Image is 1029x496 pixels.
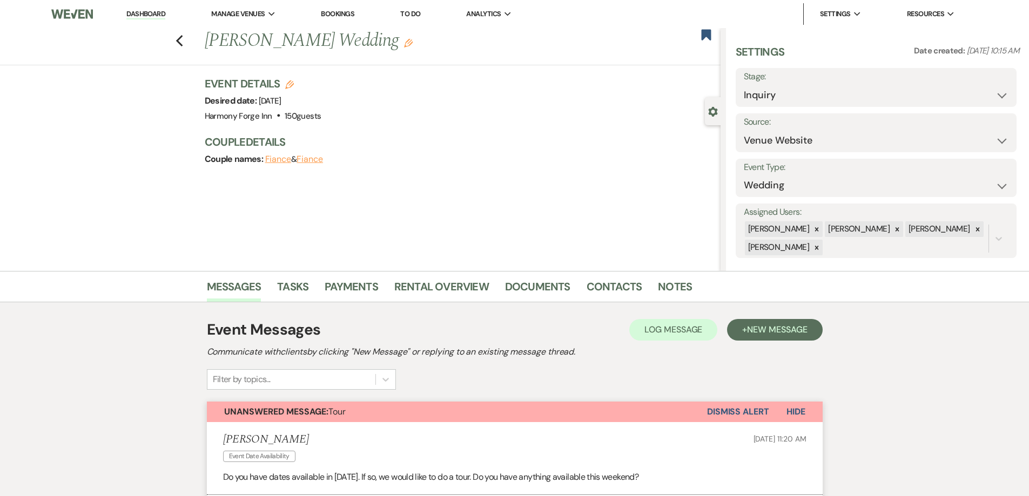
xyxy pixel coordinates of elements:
h3: Event Details [205,76,321,91]
a: Contacts [587,278,642,302]
span: Tour [224,406,346,417]
span: Hide [786,406,805,417]
div: [PERSON_NAME] [825,221,891,237]
span: Date created: [914,45,967,56]
a: Dashboard [126,9,165,19]
button: Fiance [265,155,292,164]
label: Assigned Users: [744,205,1008,220]
span: & [265,154,323,165]
button: Fiance [297,155,323,164]
button: Hide [769,402,823,422]
span: Event Date Availability [223,451,295,462]
button: Close lead details [708,106,718,116]
span: Manage Venues [211,9,265,19]
label: Event Type: [744,160,1008,175]
label: Source: [744,114,1008,130]
span: Resources [907,9,944,19]
button: Log Message [629,319,717,341]
a: Tasks [277,278,308,302]
button: Dismiss Alert [707,402,769,422]
a: Rental Overview [394,278,489,302]
span: [DATE] 10:15 AM [967,45,1019,56]
h3: Settings [736,44,785,68]
h2: Communicate with clients by clicking "New Message" or replying to an existing message thread. [207,345,823,358]
p: Do you have dates available in [DATE]. If so, we would like to do a tour. Do you have anything av... [223,470,806,484]
strong: Unanswered Message: [224,406,328,417]
h3: Couple Details [205,134,710,150]
div: [PERSON_NAME] [745,221,811,237]
span: Harmony Forge Inn [205,111,272,121]
h1: [PERSON_NAME] Wedding [205,28,613,54]
button: Unanswered Message:Tour [207,402,707,422]
span: 150 guests [285,111,321,121]
a: Messages [207,278,261,302]
span: Couple names: [205,153,265,165]
span: Log Message [644,324,702,335]
span: [DATE] 11:20 AM [754,434,806,444]
div: [PERSON_NAME] [745,240,811,255]
div: [PERSON_NAME] [905,221,972,237]
span: New Message [747,324,807,335]
a: Bookings [321,9,354,18]
a: Documents [505,278,570,302]
div: Filter by topics... [213,373,271,386]
span: Settings [820,9,851,19]
a: Payments [325,278,378,302]
label: Stage: [744,69,1008,85]
span: Desired date: [205,95,259,106]
a: Notes [658,278,692,302]
span: [DATE] [259,96,281,106]
button: +New Message [727,319,822,341]
span: Analytics [466,9,501,19]
h5: [PERSON_NAME] [223,433,309,446]
h1: Event Messages [207,318,321,341]
img: Weven Logo [51,3,92,25]
button: Edit [404,38,413,47]
a: To Do [400,9,420,18]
